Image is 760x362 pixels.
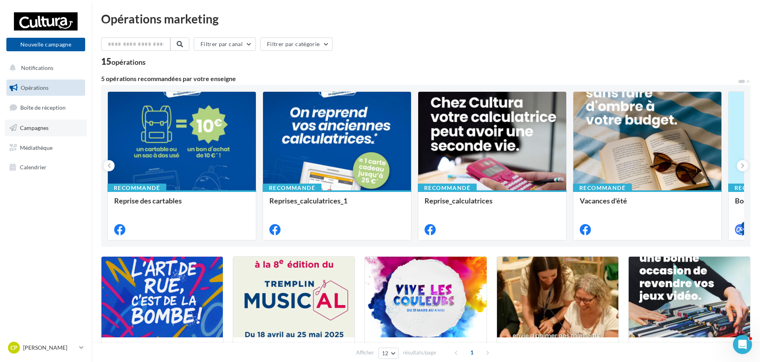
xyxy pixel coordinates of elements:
[741,222,748,229] div: 4
[425,197,560,213] div: Reprise_calculatrices
[20,164,47,170] span: Calendrier
[20,124,49,131] span: Campagnes
[10,344,18,352] span: CP
[6,340,85,355] a: CP [PERSON_NAME]
[107,184,166,192] div: Recommandé
[573,184,632,192] div: Recommandé
[382,350,389,356] span: 12
[20,144,53,151] span: Médiathèque
[5,139,87,156] a: Médiathèque
[101,57,146,66] div: 15
[101,75,738,82] div: 5 opérations recommandées par votre enseigne
[20,104,66,111] span: Boîte de réception
[580,197,715,213] div: Vacances d'été
[403,349,436,356] span: résultats/page
[101,13,750,25] div: Opérations marketing
[111,58,146,66] div: opérations
[378,348,399,359] button: 12
[418,184,477,192] div: Recommandé
[466,346,478,359] span: 1
[23,344,76,352] p: [PERSON_NAME]
[5,79,87,96] a: Opérations
[5,120,87,136] a: Campagnes
[5,99,87,116] a: Boîte de réception
[21,64,53,71] span: Notifications
[114,197,249,213] div: Reprise des cartables
[733,335,752,354] iframe: Intercom live chat
[194,37,256,51] button: Filtrer par canal
[5,159,87,176] a: Calendrier
[5,60,84,76] button: Notifications
[269,197,405,213] div: Reprises_calculatrices_1
[260,37,333,51] button: Filtrer par catégorie
[6,38,85,51] button: Nouvelle campagne
[263,184,322,192] div: Recommandé
[21,84,49,91] span: Opérations
[356,349,374,356] span: Afficher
